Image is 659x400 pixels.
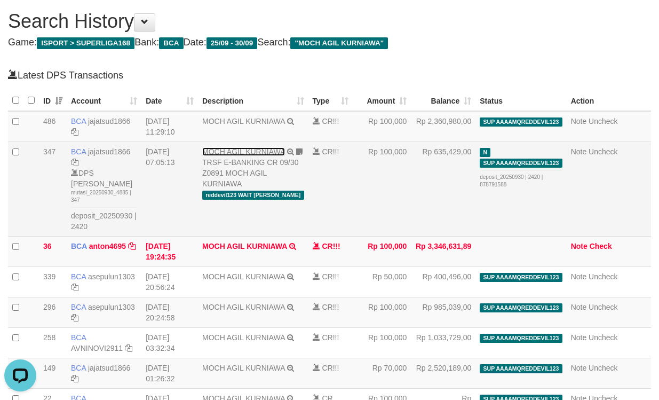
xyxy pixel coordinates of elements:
span: SUP AAAAMQREDDEVIL123 [480,364,562,373]
a: Copy jajatsud1866 to clipboard [71,128,78,136]
a: MOCH AGIL KURNIAWA [202,303,285,311]
a: Note [571,303,587,311]
span: CR [322,147,332,156]
a: AVNINOVI2911 [71,344,123,352]
h4: Latest DPS Transactions [8,69,651,81]
a: Copy asepulun1303 to clipboard [71,313,78,322]
td: [DATE] 11:29:10 [141,111,198,142]
td: 258 [39,327,67,358]
a: Note [571,147,587,156]
td: !!! [308,266,353,297]
a: Uncheck [589,364,617,372]
span: Has Note [480,148,490,157]
td: Rp 100,000 [353,327,411,358]
span: BCA [71,147,86,156]
span: CR [322,364,332,372]
td: Rp 100,000 [353,236,411,266]
th: Action [567,90,651,111]
span: "MOCH AGIL KURNIAWA" [290,37,388,49]
span: CR [322,117,332,126]
td: 486 [39,111,67,142]
a: Copy jajatsud1866 to clipboard [71,158,78,167]
h4: Game: Bank: Date: Search: [8,37,651,48]
span: ISPORT > SUPERLIGA168 [37,37,134,49]
td: Rp 985,039,00 [411,297,475,327]
td: [DATE] 20:24:58 [141,297,198,327]
a: Uncheck [589,117,617,126]
a: Uncheck [589,303,617,311]
span: 25/09 - 30/09 [207,37,258,49]
span: SUP AAAAMQREDDEVIL123 [480,334,562,343]
span: SUP AAAAMQREDDEVIL123 [480,159,562,168]
span: BCA [71,364,86,372]
a: Note [571,272,587,281]
td: [DATE] 03:32:34 [141,327,198,358]
td: [DATE] 01:26:32 [141,358,198,388]
td: [DATE] 20:56:24 [141,266,198,297]
td: Rp 2,360,980,00 [411,111,475,142]
a: Copy asepulun1303 to clipboard [71,283,78,292]
th: Amount: activate to sort column ascending [353,90,411,111]
a: MOCH AGIL KURNIAWA [202,364,285,372]
td: Rp 2,520,189,00 [411,358,475,388]
div: TRSF E-BANKING CR 09/30 Z0891 MOCH AGIL KURNIAWA [202,157,304,189]
a: MOCH AGIL KURNIAWA [202,242,287,250]
span: CR [322,272,332,281]
th: ID: activate to sort column ascending [39,90,67,111]
td: Rp 70,000 [353,358,411,388]
th: Balance: activate to sort column ascending [411,90,475,111]
a: anton4695 [89,242,126,250]
a: asepulun1303 [88,303,135,311]
td: 347 [39,142,67,237]
td: Rp 100,000 [353,297,411,327]
td: Rp 50,000 [353,266,411,297]
td: Rp 635,429,00 [411,142,475,237]
td: !!! [308,142,353,237]
td: 339 [39,266,67,297]
span: BCA [71,242,87,250]
span: CR [322,303,332,311]
td: !!! [308,358,353,388]
span: BCA [71,333,86,342]
span: SUP AAAAMQREDDEVIL123 [480,303,562,312]
td: 36 [39,236,67,266]
td: [DATE] 07:05:13 [141,142,198,237]
div: deposit_20250930 | 2420 | 878791588 [480,174,562,189]
td: !!! [308,297,353,327]
a: Check [590,242,612,250]
th: Account: activate to sort column ascending [67,90,141,111]
th: Status [475,90,566,111]
a: Note [571,117,587,126]
span: SUP AAAAMQREDDEVIL123 [480,117,562,127]
button: Open LiveChat chat widget [4,4,36,36]
a: asepulun1303 [88,272,135,281]
td: [DATE] 19:24:35 [141,236,198,266]
a: Uncheck [589,333,617,342]
a: Note [571,364,587,372]
span: CR [322,333,332,342]
a: Note [571,333,587,342]
span: reddevil123 WAIT [PERSON_NAME] [202,191,304,200]
a: Uncheck [589,147,617,156]
a: MOCH AGIL KURNIAWA [202,333,285,342]
td: Rp 400,496,00 [411,266,475,297]
a: Copy jajatsud1866 to clipboard [71,374,78,383]
span: BCA [159,37,183,49]
a: Note [571,242,587,250]
td: Rp 3,346,631,89 [411,236,475,266]
div: DPS [PERSON_NAME] deposit_20250930 | 2420 [71,168,137,232]
a: Copy AVNINOVI2911 to clipboard [125,344,132,352]
a: MOCH AGIL KURNIAWA [202,117,285,126]
span: BCA [71,272,86,281]
span: BCA [71,117,86,126]
td: !!! [308,111,353,142]
a: MOCH AGIL KURNIAWA [202,147,285,156]
a: jajatsud1866 [88,147,130,156]
td: 296 [39,297,67,327]
h1: Search History [8,11,651,32]
a: jajatsud1866 [88,117,130,126]
th: Type: activate to sort column ascending [308,90,353,111]
a: Uncheck [589,272,617,281]
td: Rp 100,000 [353,111,411,142]
td: !!! [308,327,353,358]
